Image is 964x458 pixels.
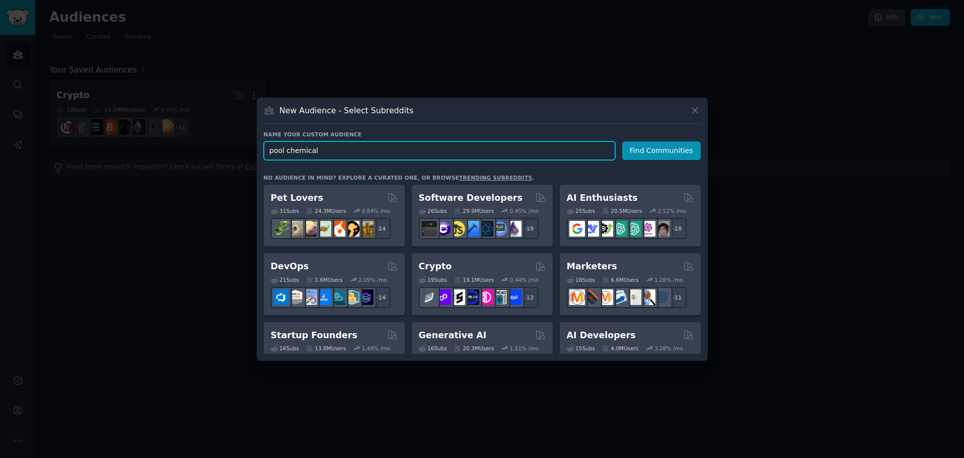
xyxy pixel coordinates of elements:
[567,260,617,273] h2: Marketers
[583,221,599,237] img: DeepSeek
[569,221,585,237] img: GoogleGeminiAI
[273,289,289,305] img: azuredevops
[454,207,494,214] div: 29.9M Users
[435,289,451,305] img: 0xPolygon
[287,221,303,237] img: ballpython
[454,345,494,352] div: 20.3M Users
[640,289,655,305] img: MarketingResearch
[419,329,487,342] h2: Generative AI
[492,221,507,237] img: AskComputerScience
[419,260,452,273] h2: Crypto
[665,287,687,308] div: + 11
[567,276,595,283] div: 18 Sub s
[506,221,522,237] img: elixir
[598,221,613,237] img: AItoolsCatalog
[567,192,638,204] h2: AI Enthusiasts
[344,221,359,237] img: PetAdvice
[567,207,595,214] div: 25 Sub s
[271,329,357,342] h2: Startup Founders
[264,141,615,160] input: Pick a short name, like "Digital Marketers" or "Movie-Goers"
[271,345,299,352] div: 16 Sub s
[279,105,413,116] h3: New Audience - Select Subreddits
[362,207,391,214] div: 0.84 % /mo
[369,287,391,308] div: + 14
[358,276,387,283] div: 2.09 % /mo
[654,221,670,237] img: ArtificalIntelligence
[271,207,299,214] div: 31 Sub s
[506,289,522,305] img: defi_
[464,221,479,237] img: iOSProgramming
[271,276,299,283] div: 21 Sub s
[478,221,493,237] img: reactnative
[665,218,687,239] div: + 18
[464,289,479,305] img: web3
[569,289,585,305] img: content_marketing
[362,345,391,352] div: 1.49 % /mo
[419,276,447,283] div: 19 Sub s
[598,289,613,305] img: AskMarketing
[602,345,639,352] div: 4.0M Users
[626,221,641,237] img: chatgpt_prompts_
[330,221,345,237] img: cockatiel
[271,260,309,273] h2: DevOps
[459,175,532,181] a: trending subreddits
[316,221,331,237] img: turtle
[421,289,437,305] img: ethfinance
[419,207,447,214] div: 26 Sub s
[640,221,655,237] img: OpenAIDev
[654,289,670,305] img: OnlineMarketing
[344,289,359,305] img: aws_cdk
[306,345,346,352] div: 13.8M Users
[612,221,627,237] img: chatgpt_promptDesign
[626,289,641,305] img: googleads
[358,221,374,237] img: dogbreed
[492,289,507,305] img: CryptoNews
[419,345,447,352] div: 16 Sub s
[567,329,636,342] h2: AI Developers
[454,276,494,283] div: 19.1M Users
[316,289,331,305] img: DevOpsLinks
[264,174,535,181] div: No audience in mind? Explore a curated one, or browse .
[302,221,317,237] img: leopardgeckos
[306,276,343,283] div: 1.6M Users
[302,289,317,305] img: Docker_DevOps
[602,276,639,283] div: 6.6M Users
[450,289,465,305] img: ethstaker
[369,218,391,239] div: + 24
[273,221,289,237] img: herpetology
[658,207,687,214] div: 2.52 % /mo
[654,345,683,352] div: 3.28 % /mo
[567,345,595,352] div: 15 Sub s
[517,287,539,308] div: + 12
[419,192,523,204] h2: Software Developers
[264,131,701,138] h3: Name your custom audience
[287,289,303,305] img: AWS_Certified_Experts
[358,289,374,305] img: PlatformEngineers
[478,289,493,305] img: defiblockchain
[510,276,539,283] div: 0.44 % /mo
[612,289,627,305] img: Emailmarketing
[517,218,539,239] div: + 19
[271,192,324,204] h2: Pet Lovers
[435,221,451,237] img: csharp
[654,276,683,283] div: 1.26 % /mo
[450,221,465,237] img: learnjavascript
[510,345,539,352] div: 1.51 % /mo
[583,289,599,305] img: bigseo
[306,207,346,214] div: 24.3M Users
[602,207,642,214] div: 20.5M Users
[622,141,701,160] button: Find Communities
[330,289,345,305] img: platformengineering
[421,221,437,237] img: software
[510,207,539,214] div: 0.45 % /mo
